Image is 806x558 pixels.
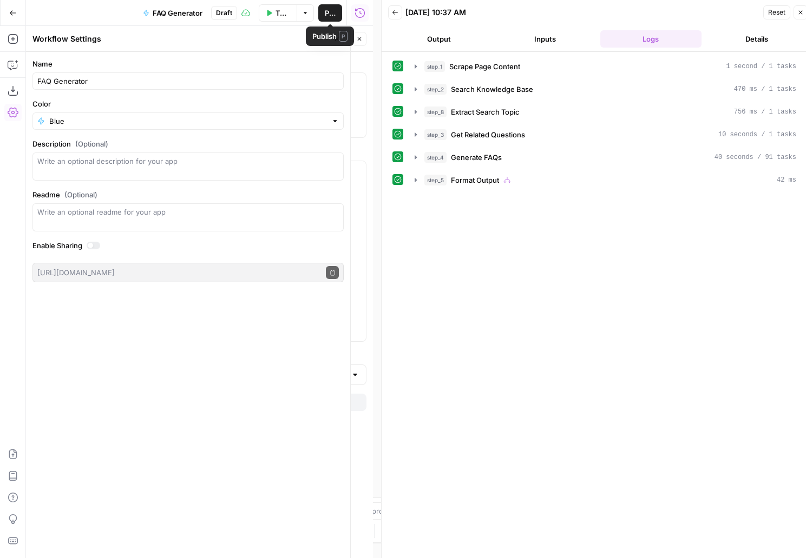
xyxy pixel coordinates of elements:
[32,34,326,44] div: Workflow Settings
[451,129,525,140] span: Get Related Questions
[408,171,803,189] button: 42 ms
[726,62,796,71] span: 1 second / 1 tasks
[408,149,803,166] button: 40 seconds / 91 tasks
[449,61,520,72] span: Scrape Page Content
[32,58,344,69] label: Name
[32,189,344,200] label: Readme
[136,4,209,22] button: FAQ Generator
[216,8,232,18] span: Draft
[325,8,336,18] span: Publish
[718,130,796,139] span: 10 seconds / 1 tasks
[75,138,108,149] span: (Optional)
[32,138,344,149] label: Description
[494,30,596,48] button: Inputs
[312,31,348,42] div: Publish
[408,103,803,121] button: 756 ms / 1 tasks
[49,116,327,127] input: Blue
[339,31,348,42] span: P
[37,76,339,87] input: Untitled
[32,240,344,251] label: Enable Sharing
[715,152,796,162] span: 40 seconds / 91 tasks
[424,107,447,117] span: step_8
[32,98,344,109] label: Color
[424,152,447,163] span: step_4
[424,175,447,185] span: step_5
[408,126,803,143] button: 10 seconds / 1 tasks
[451,84,533,95] span: Search Knowledge Base
[424,84,447,95] span: step_2
[734,84,796,94] span: 470 ms / 1 tasks
[276,8,291,18] span: Test Workflow
[451,107,520,117] span: Extract Search Topic
[64,189,97,200] span: (Optional)
[318,4,342,22] button: Publish
[408,58,803,75] button: 1 second / 1 tasks
[424,61,445,72] span: step_1
[388,30,490,48] button: Output
[408,81,803,98] button: 470 ms / 1 tasks
[451,175,499,185] span: Format Output
[763,5,790,19] button: Reset
[768,8,785,17] span: Reset
[777,175,796,185] span: 42 ms
[600,30,702,48] button: Logs
[734,107,796,117] span: 756 ms / 1 tasks
[451,152,502,163] span: Generate FAQs
[424,129,447,140] span: step_3
[153,8,202,18] span: FAQ Generator
[259,4,297,22] button: Test Workflow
